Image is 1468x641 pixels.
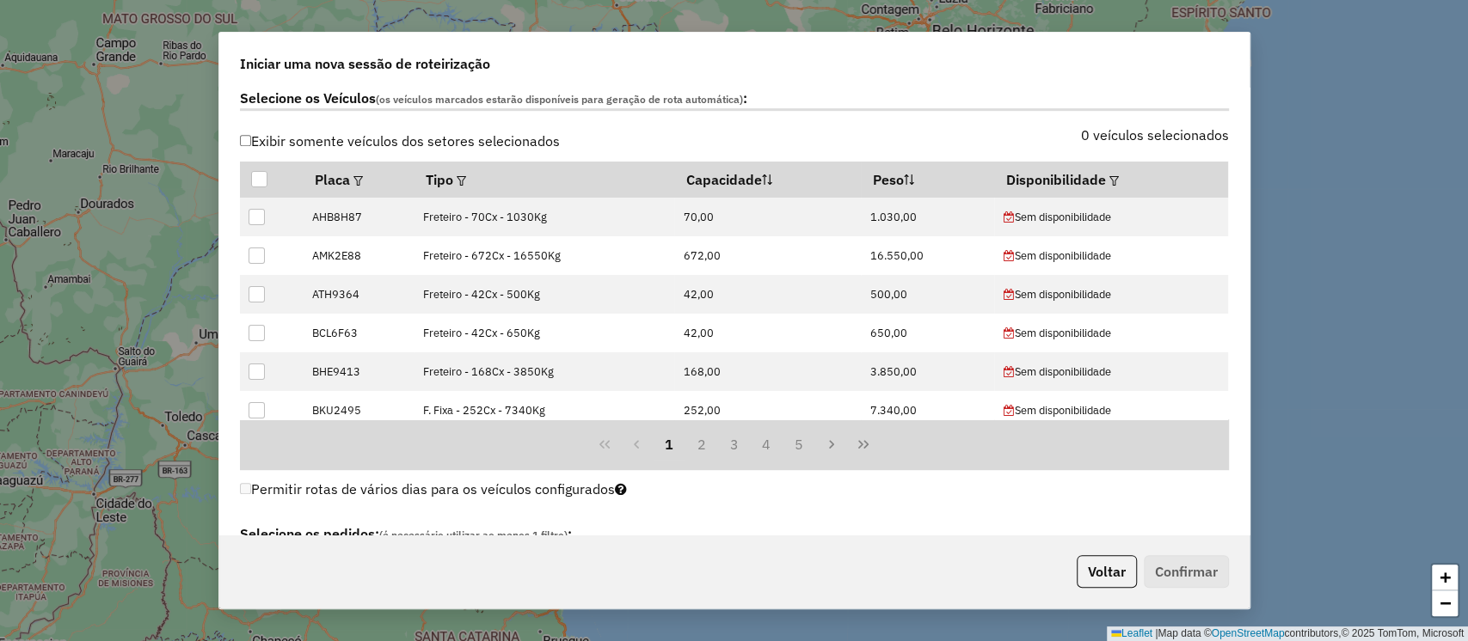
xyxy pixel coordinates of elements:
i: Selecione pelo menos um veículo [615,482,627,496]
i: 'Roteirizador.NaoPossuiAgenda' | translate [1004,406,1015,417]
i: 'Roteirizador.NaoPossuiAgenda' | translate [1004,212,1015,223]
i: 'Roteirizador.NaoPossuiAgenda' | translate [1004,367,1015,378]
td: BKU2495 [303,391,414,430]
td: BHE9413 [303,352,414,391]
td: 252,00 [674,391,861,430]
a: Leaflet [1111,627,1152,639]
span: | [1155,627,1158,639]
td: 650,00 [861,314,994,352]
i: 'Roteirizador.NaoPossuiAgenda' | translate [1004,328,1015,339]
button: 1 [653,428,685,461]
span: − [1440,592,1451,614]
a: Zoom out [1432,590,1458,616]
td: 672,00 [674,236,861,275]
label: Selecione os pedidos: : [230,523,1219,546]
td: 3.850,00 [861,352,994,391]
a: Zoom in [1432,565,1458,590]
td: AHB8H87 [303,198,414,236]
div: Sem disponibilidade [1004,209,1219,225]
td: 42,00 [674,275,861,314]
td: BCL6F63 [303,314,414,352]
div: Sem disponibilidade [1004,247,1219,264]
span: + [1440,566,1451,588]
td: Freteiro - 42Cx - 500Kg [414,275,674,314]
td: F. Fixa - 252Cx - 7340Kg [414,391,674,430]
th: Tipo [414,162,674,198]
label: Permitir rotas de vários dias para os veículos configurados [240,473,627,505]
i: 'Roteirizador.NaoPossuiAgenda' | translate [1004,290,1015,301]
td: 16.550,00 [861,236,994,275]
button: Next Page [815,428,848,461]
div: Sem disponibilidade [1004,325,1219,341]
button: 2 [685,428,718,461]
span: Iniciar uma nova sessão de roteirização [240,53,490,74]
div: Sem disponibilidade [1004,402,1219,418]
label: Selecione os Veículos : [240,88,1229,111]
button: Voltar [1077,555,1137,588]
th: Peso [861,162,994,198]
th: Disponibilidade [994,162,1228,198]
td: 1.030,00 [861,198,994,236]
div: Sem disponibilidade [1004,363,1219,380]
label: 0 veículos selecionados [1081,125,1229,145]
label: Exibir somente veículos dos setores selecionados [240,125,560,157]
span: (os veículos marcados estarão disponíveis para geração de rota automática) [376,93,743,106]
td: Freteiro - 168Cx - 3850Kg [414,352,674,391]
td: 500,00 [861,275,994,314]
td: Freteiro - 42Cx - 650Kg [414,314,674,352]
span: (é necessário utilizar ao menos 1 filtro) [379,528,568,541]
td: Freteiro - 70Cx - 1030Kg [414,198,674,236]
td: AMK2E88 [303,236,414,275]
button: 4 [750,428,783,461]
td: Freteiro - 672Cx - 16550Kg [414,236,674,275]
td: 7.340,00 [861,391,994,430]
td: 42,00 [674,314,861,352]
td: 168,00 [674,352,861,391]
td: 70,00 [674,198,861,236]
button: 5 [783,428,815,461]
input: Exibir somente veículos dos setores selecionados [240,135,251,146]
button: Last Page [847,428,880,461]
input: Permitir rotas de vários dias para os veículos configurados [240,483,251,494]
th: Placa [303,162,414,198]
i: 'Roteirizador.NaoPossuiAgenda' | translate [1004,251,1015,262]
div: Map data © contributors,© 2025 TomTom, Microsoft [1107,626,1468,641]
a: OpenStreetMap [1212,627,1285,639]
th: Capacidade [674,162,861,198]
button: 3 [718,428,751,461]
td: ATH9364 [303,275,414,314]
div: Sem disponibilidade [1004,286,1219,302]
